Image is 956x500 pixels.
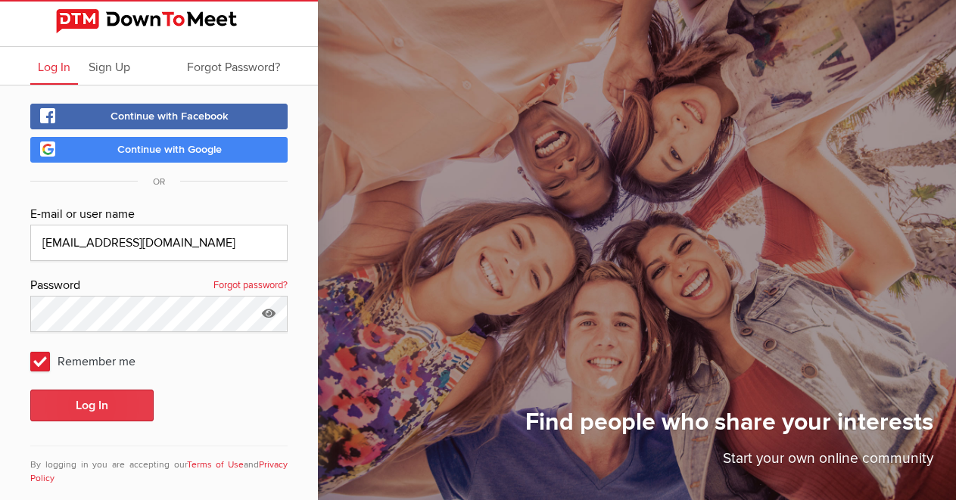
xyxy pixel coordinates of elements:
[30,104,288,129] a: Continue with Facebook
[38,60,70,75] span: Log In
[179,47,288,85] a: Forgot Password?
[525,407,933,448] h1: Find people who share your interests
[30,225,288,261] input: Email@address.com
[30,47,78,85] a: Log In
[213,276,288,296] a: Forgot password?
[30,276,288,296] div: Password
[187,459,244,470] a: Terms of Use
[30,390,154,421] button: Log In
[30,347,151,374] span: Remember me
[117,143,222,156] span: Continue with Google
[30,205,288,225] div: E-mail or user name
[56,9,262,33] img: DownToMeet
[30,137,288,163] a: Continue with Google
[187,60,280,75] span: Forgot Password?
[111,110,229,123] span: Continue with Facebook
[30,446,288,486] div: By logging in you are accepting our and
[525,448,933,477] p: Start your own online community
[89,60,130,75] span: Sign Up
[138,176,180,188] span: OR
[81,47,138,85] a: Sign Up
